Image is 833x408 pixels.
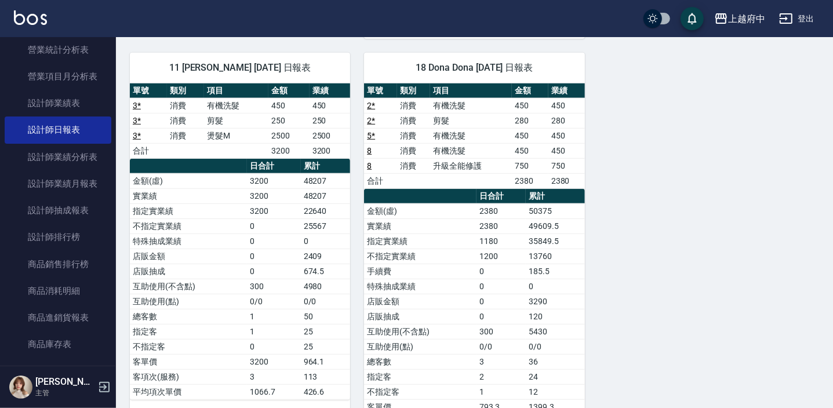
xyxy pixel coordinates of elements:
td: 特殊抽成業績 [364,279,476,294]
td: 指定實業績 [130,203,247,218]
td: 消費 [167,128,204,143]
a: 營業項目月分析表 [5,63,111,90]
td: 2380 [476,203,526,218]
td: 3200 [247,188,300,203]
td: 消費 [397,98,430,113]
td: 消費 [167,113,204,128]
td: 實業績 [364,218,476,234]
a: 商品庫存盤點表 [5,358,111,385]
h5: [PERSON_NAME] [35,376,94,388]
div: 上越府中 [728,12,765,26]
td: 3 [247,369,300,384]
span: 18 Dona Dona [DATE] 日報表 [378,62,570,74]
td: 消費 [397,128,430,143]
td: 互助使用(點) [130,294,247,309]
td: 金額(虛) [130,173,247,188]
td: 有機洗髮 [204,98,268,113]
td: 0 [526,279,585,294]
td: 450 [512,143,548,158]
td: 113 [301,369,351,384]
td: 升級全能修護 [430,158,512,173]
td: 客項次(服務) [130,369,247,384]
td: 消費 [397,158,430,173]
th: 業績 [310,83,351,99]
td: 280 [512,113,548,128]
a: 8 [367,161,372,170]
table: a dense table [364,83,584,189]
img: Person [9,376,32,399]
a: 商品銷售排行榜 [5,251,111,278]
td: 有機洗髮 [430,128,512,143]
a: 設計師業績分析表 [5,144,111,170]
td: 3200 [247,173,300,188]
button: 上越府中 [710,7,770,31]
th: 類別 [397,83,430,99]
a: 設計師抽成報表 [5,197,111,224]
button: save [681,7,704,30]
td: 1200 [476,249,526,264]
td: 店販金額 [364,294,476,309]
td: 2380 [512,173,548,188]
td: 1066.7 [247,384,300,399]
td: 客單價 [130,354,247,369]
td: 2500 [268,128,310,143]
td: 0 [247,249,300,264]
td: 3 [476,354,526,369]
td: 0/0 [247,294,300,309]
td: 450 [512,128,548,143]
td: 手續費 [364,264,476,279]
td: 48207 [301,173,351,188]
th: 金額 [512,83,548,99]
td: 不指定客 [364,384,476,399]
td: 指定實業績 [364,234,476,249]
td: 450 [310,98,351,113]
td: 25 [301,339,351,354]
a: 商品進銷貨報表 [5,304,111,331]
td: 2 [476,369,526,384]
td: 48207 [301,188,351,203]
td: 2409 [301,249,351,264]
th: 日合計 [476,189,526,204]
td: 0 [247,218,300,234]
td: 合計 [364,173,397,188]
td: 不指定實業績 [130,218,247,234]
td: 250 [268,113,310,128]
td: 店販抽成 [364,309,476,324]
td: 1 [247,324,300,339]
td: 22640 [301,203,351,218]
td: 450 [268,98,310,113]
td: 24 [526,369,585,384]
td: 35849.5 [526,234,585,249]
td: 0/0 [476,339,526,354]
td: 964.1 [301,354,351,369]
td: 3200 [247,354,300,369]
td: 實業績 [130,188,247,203]
td: 300 [247,279,300,294]
td: 互助使用(不含點) [364,324,476,339]
td: 1180 [476,234,526,249]
td: 互助使用(不含點) [130,279,247,294]
td: 0 [247,339,300,354]
td: 平均項次單價 [130,384,247,399]
td: 0 [476,279,526,294]
td: 金額(虛) [364,203,476,218]
td: 450 [548,128,585,143]
th: 日合計 [247,159,300,174]
th: 項目 [204,83,268,99]
td: 有機洗髮 [430,98,512,113]
span: 11 [PERSON_NAME] [DATE] 日報表 [144,62,336,74]
td: 0 [247,264,300,279]
td: 總客數 [130,309,247,324]
img: Logo [14,10,47,25]
td: 3200 [310,143,351,158]
td: 1 [247,309,300,324]
th: 類別 [167,83,204,99]
td: 指定客 [364,369,476,384]
td: 3290 [526,294,585,309]
td: 49609.5 [526,218,585,234]
td: 店販金額 [130,249,247,264]
td: 50375 [526,203,585,218]
td: 450 [548,98,585,113]
td: 50 [301,309,351,324]
td: 280 [548,113,585,128]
